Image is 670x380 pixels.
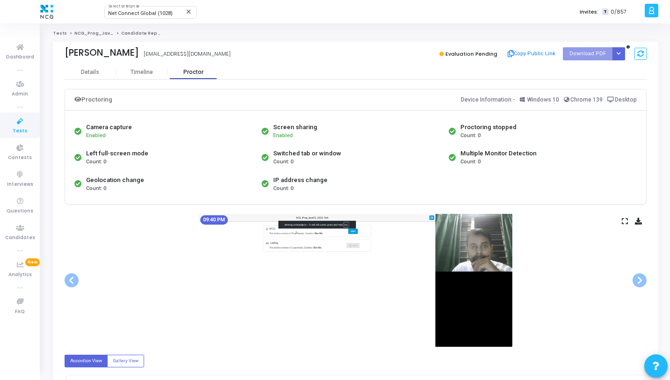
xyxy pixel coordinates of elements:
[86,149,148,158] div: Left full-screen mode
[445,50,497,58] span: Evaluation Pending
[461,94,637,105] div: Device Information:-
[563,47,612,60] button: Download PDF
[86,132,106,139] span: Enabled
[81,69,99,76] div: Details
[144,50,231,58] div: [EMAIL_ADDRESS][DOMAIN_NAME]
[8,271,32,279] span: Analytics
[273,149,341,158] div: Switched tab or window
[167,69,219,76] div: Proctor
[611,8,626,16] span: 0/857
[74,94,112,105] div: Proctoring
[612,47,625,60] div: Button group with nested dropdown
[7,207,33,215] span: Questions
[504,47,558,61] button: Copy Public Link
[527,96,559,103] span: Windows 10
[65,47,139,58] div: [PERSON_NAME]
[199,214,512,347] img: screenshot-1756051828460.jpeg
[580,8,598,16] label: Invites:
[74,30,148,36] a: NCG_Prog_JavaFS_2025_Test
[570,96,603,103] span: Chrome 139
[273,123,317,132] div: Screen sharing
[7,181,33,189] span: Interviews
[108,10,173,16] span: Net Connect Global (1028)
[6,53,34,61] span: Dashboard
[107,355,144,367] label: Gallery View
[65,355,108,367] label: Accordion View
[13,127,27,135] span: Tests
[460,132,481,140] span: Count: 0
[38,2,56,21] img: logo
[86,185,106,193] span: Count: 0
[25,258,40,266] span: New
[185,8,193,15] mat-icon: Clear
[273,132,293,139] span: Enabled
[602,8,608,15] span: T
[86,123,132,132] div: Camera capture
[53,30,67,36] a: Tests
[53,30,658,37] nav: breadcrumb
[121,30,164,36] span: Candidate Report
[5,234,35,242] span: Candidates
[273,175,328,185] div: IP address change
[8,154,32,162] span: Contests
[273,185,293,193] span: Count: 0
[460,149,537,158] div: Multiple Monitor Detection
[131,69,153,76] div: Timeline
[12,90,28,98] span: Admin
[15,308,25,316] span: FAQ
[615,96,637,103] span: Desktop
[273,158,293,166] span: Count: 0
[86,175,144,185] div: Geolocation change
[200,215,228,225] mat-chip: 09:40 PM
[460,158,481,166] span: Count: 0
[460,123,517,132] div: Proctoring stopped
[86,158,106,166] span: Count: 0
